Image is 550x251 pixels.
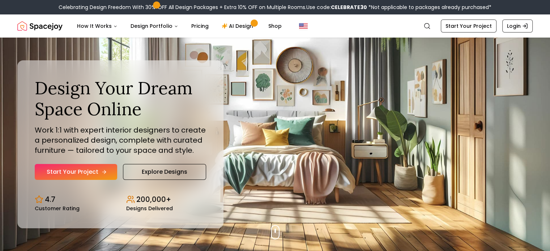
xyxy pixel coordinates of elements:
div: Design stats [35,189,206,211]
span: Use code: [306,4,367,11]
button: Design Portfolio [125,19,184,33]
a: Pricing [186,19,214,33]
small: Customer Rating [35,206,80,211]
img: Spacejoy Logo [17,19,63,33]
p: Work 1:1 with expert interior designers to create a personalized design, complete with curated fu... [35,125,206,155]
button: How It Works [71,19,123,33]
nav: Main [71,19,287,33]
nav: Global [17,14,533,38]
a: Start Your Project [441,20,496,33]
a: AI Design [216,19,261,33]
h1: Design Your Dream Space Online [35,78,206,119]
b: CELEBRATE30 [331,4,367,11]
a: Start Your Project [35,164,117,180]
img: United States [299,22,308,30]
p: 200,000+ [136,194,171,204]
p: 4.7 [45,194,55,204]
span: *Not applicable to packages already purchased* [367,4,491,11]
a: Explore Designs [123,164,206,180]
a: Shop [263,19,287,33]
div: Celebrating Design Freedom With 30% OFF All Design Packages + Extra 10% OFF on Multiple Rooms. [59,4,491,11]
a: Login [502,20,533,33]
a: Spacejoy [17,19,63,33]
small: Designs Delivered [126,206,173,211]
